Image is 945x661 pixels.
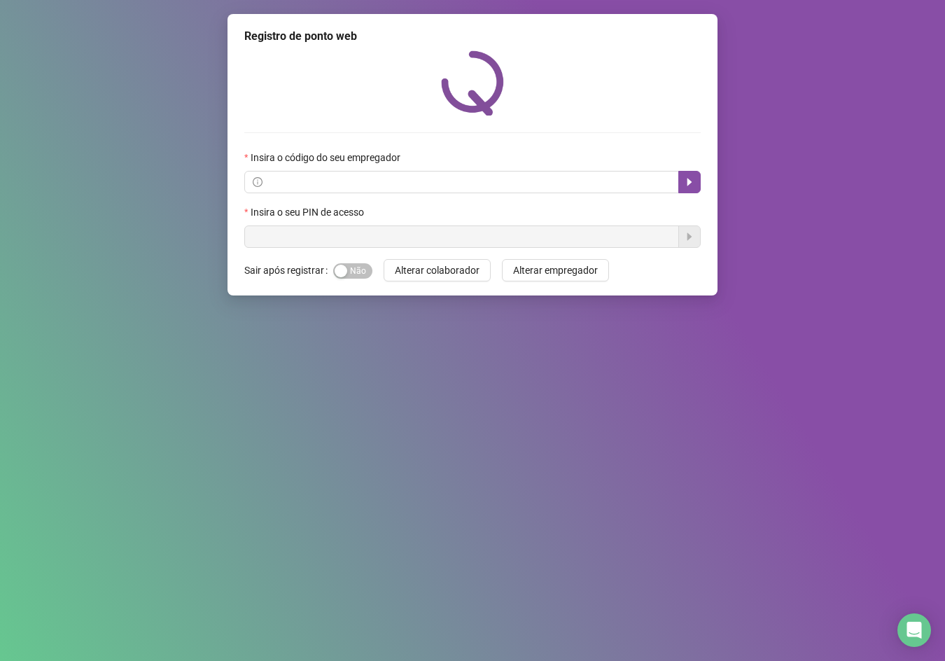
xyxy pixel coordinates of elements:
div: Open Intercom Messenger [897,613,931,647]
span: info-circle [253,177,262,187]
label: Sair após registrar [244,259,333,281]
button: Alterar empregador [502,259,609,281]
span: Alterar colaborador [395,263,479,278]
span: caret-right [684,176,695,188]
img: QRPoint [441,50,504,116]
label: Insira o seu PIN de acesso [244,204,373,220]
div: Registro de ponto web [244,28,701,45]
button: Alterar colaborador [384,259,491,281]
label: Insira o código do seu empregador [244,150,409,165]
span: Alterar empregador [513,263,598,278]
